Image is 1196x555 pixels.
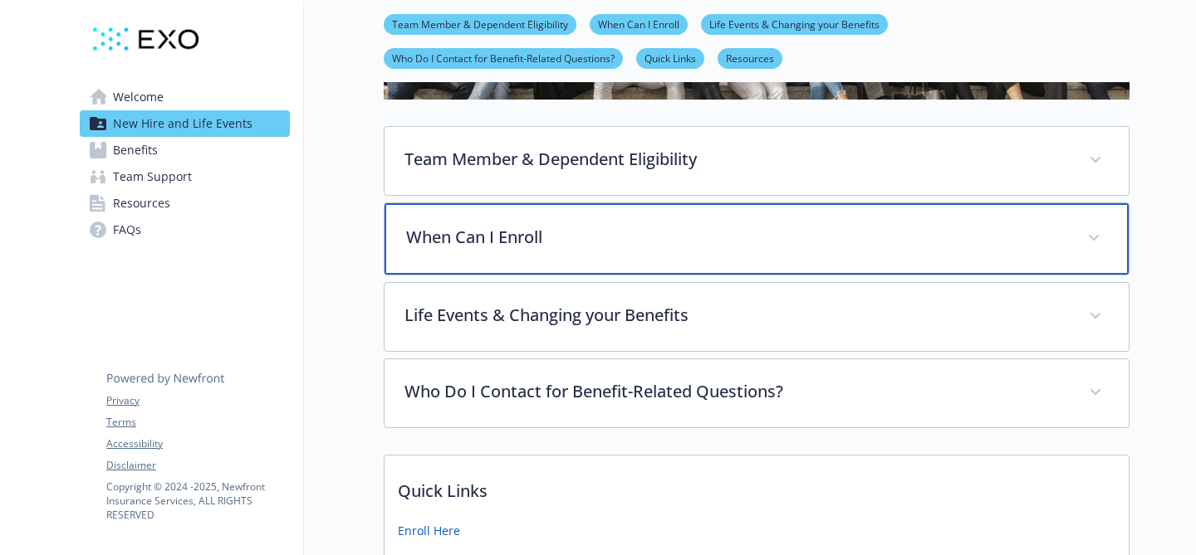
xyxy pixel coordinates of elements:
[701,16,888,32] a: Life Events & Changing your Benefits
[106,393,289,408] a: Privacy
[80,110,290,137] a: New Hire and Life Events
[113,190,170,217] span: Resources
[385,127,1129,195] div: Team Member & Dependent Eligibility
[404,303,1069,328] p: Life Events & Changing your Benefits
[718,50,782,66] a: Resources
[80,163,290,190] a: Team Support
[113,137,158,163] span: Benefits
[636,50,704,66] a: Quick Links
[385,359,1129,427] div: Who Do I Contact for Benefit-Related Questions?
[398,522,460,539] a: Enroll Here
[590,16,688,32] a: When Can I Enroll
[113,163,192,190] span: Team Support
[404,379,1069,404] p: Who Do I Contact for Benefit-Related Questions?
[113,217,141,243] span: FAQs
[385,203,1129,275] div: When Can I Enroll
[406,225,1067,250] p: When Can I Enroll
[80,84,290,110] a: Welcome
[384,50,623,66] a: Who Do I Contact for Benefit-Related Questions?
[385,455,1129,517] p: Quick Links
[80,190,290,217] a: Resources
[113,84,164,110] span: Welcome
[404,147,1069,172] p: Team Member & Dependent Eligibility
[80,217,290,243] a: FAQs
[113,110,252,137] span: New Hire and Life Events
[384,16,576,32] a: Team Member & Dependent Eligibility
[385,283,1129,351] div: Life Events & Changing your Benefits
[106,458,289,473] a: Disclaimer
[106,415,289,430] a: Terms
[106,436,289,451] a: Accessibility
[106,480,289,522] p: Copyright © 2024 - 2025 , Newfront Insurance Services, ALL RIGHTS RESERVED
[80,137,290,163] a: Benefits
